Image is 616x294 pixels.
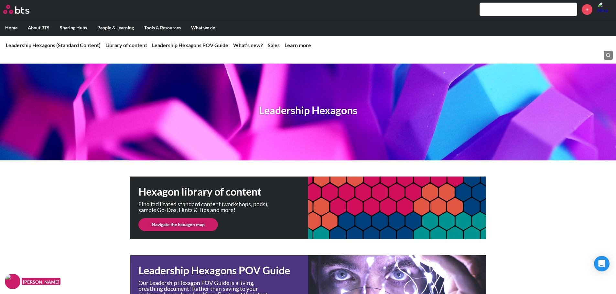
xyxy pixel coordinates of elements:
a: Sales [268,42,280,48]
label: What we do [186,19,221,36]
a: What's new? [233,42,263,48]
label: Tools & Resources [139,19,186,36]
a: Go home [3,5,41,14]
label: About BTS [23,19,55,36]
label: Sharing Hubs [55,19,92,36]
a: Leadership Hexagons POV Guide [152,42,228,48]
figcaption: [PERSON_NAME] [22,278,60,285]
a: Leadership Hexagons (Standard Content) [6,42,101,48]
label: People & Learning [92,19,139,36]
div: Open Intercom Messenger [594,256,610,271]
h1: Leadership Hexagons POV Guide [138,263,308,278]
a: Learn more [285,42,311,48]
img: F [5,274,20,289]
img: Nina Pagon [597,2,613,17]
a: Profile [597,2,613,17]
p: Find facilitated standard content (workshops, pods), sample Go-Dos, Hints & Tips and more! [138,201,274,213]
a: Navigate the hexagon map [138,218,218,231]
a: + [582,4,592,15]
a: Library of content [105,42,147,48]
img: BTS Logo [3,5,29,14]
h1: Hexagon library of content [138,185,308,199]
h1: Leadership Hexagons [259,103,357,118]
